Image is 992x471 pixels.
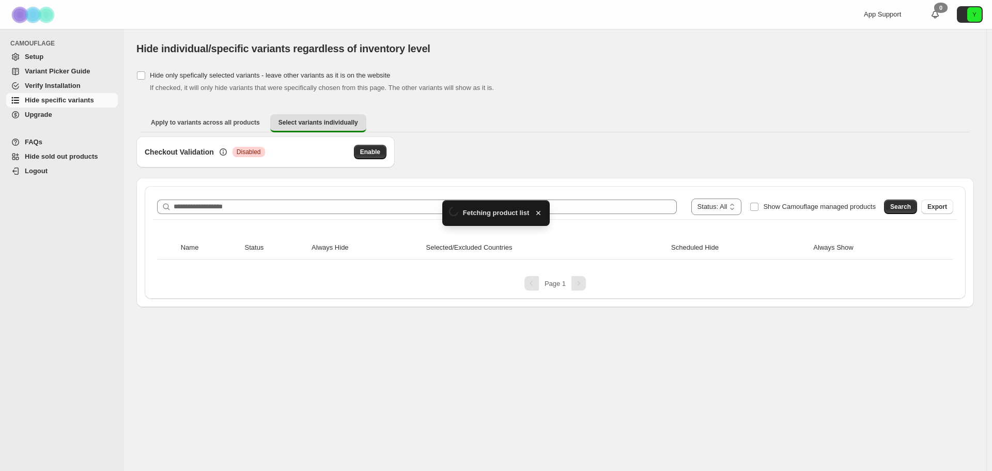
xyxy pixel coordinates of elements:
span: FAQs [25,138,42,146]
a: Variant Picker Guide [6,64,118,79]
th: Name [178,236,242,260]
th: Always Show [810,236,933,260]
th: Selected/Excluded Countries [423,236,669,260]
div: 0 [934,3,948,13]
button: Apply to variants across all products [143,114,268,131]
img: Camouflage [8,1,60,29]
a: Upgrade [6,108,118,122]
a: Setup [6,50,118,64]
button: Enable [354,145,386,159]
a: Verify Installation [6,79,118,93]
span: Apply to variants across all products [151,118,260,127]
span: Variant Picker Guide [25,67,90,75]
span: Export [927,203,947,211]
span: Page 1 [545,280,566,287]
a: 0 [930,9,940,20]
text: Y [972,11,977,18]
th: Status [242,236,309,260]
span: Show Camouflage managed products [763,203,876,210]
button: Select variants individually [270,114,366,132]
span: If checked, it will only hide variants that were specifically chosen from this page. The other va... [150,84,494,92]
span: Select variants individually [278,118,358,127]
button: Export [921,200,953,214]
span: Enable [360,148,380,156]
span: Hide sold out products [25,153,98,160]
span: Hide specific variants [25,96,94,104]
span: Hide only spefically selected variants - leave other variants as it is on the website [150,71,390,79]
a: FAQs [6,135,118,149]
span: Upgrade [25,111,52,118]
a: Logout [6,164,118,178]
button: Avatar with initials Y [957,6,983,23]
span: Avatar with initials Y [967,7,982,22]
span: Logout [25,167,48,175]
span: App Support [864,10,901,18]
span: Fetching product list [463,208,530,218]
th: Scheduled Hide [668,236,810,260]
a: Hide specific variants [6,93,118,108]
span: Search [890,203,911,211]
span: Disabled [237,148,261,156]
div: Select variants individually [136,136,974,307]
a: Hide sold out products [6,149,118,164]
span: Verify Installation [25,82,81,89]
span: Setup [25,53,43,60]
h3: Checkout Validation [145,147,214,157]
span: Hide individual/specific variants regardless of inventory level [136,43,430,54]
button: Search [884,200,917,214]
span: CAMOUFLAGE [10,39,119,48]
nav: Pagination [153,276,957,291]
th: Always Hide [308,236,423,260]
